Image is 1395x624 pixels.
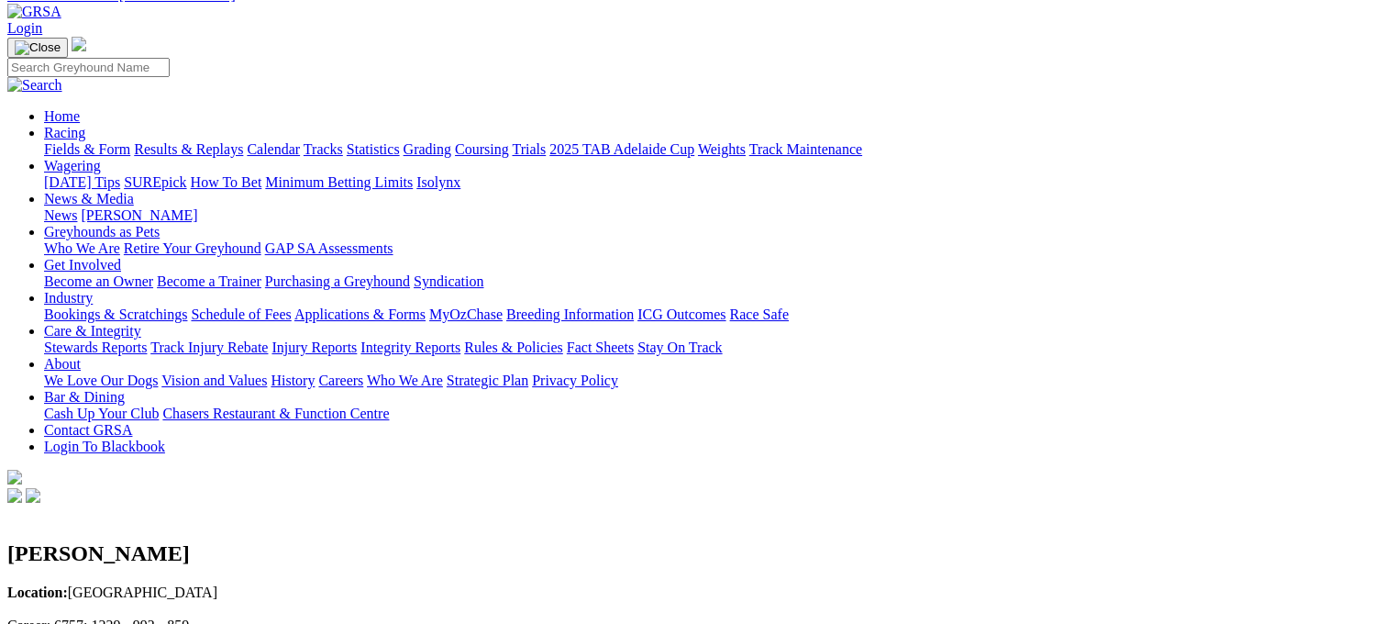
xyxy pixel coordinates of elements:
[44,306,187,322] a: Bookings & Scratchings
[161,373,267,388] a: Vision and Values
[44,323,141,339] a: Care & Integrity
[414,273,483,289] a: Syndication
[124,240,261,256] a: Retire Your Greyhound
[7,38,68,58] button: Toggle navigation
[7,20,42,36] a: Login
[304,141,343,157] a: Tracks
[44,240,120,256] a: Who We Are
[447,373,528,388] a: Strategic Plan
[7,541,1388,566] h2: [PERSON_NAME]
[247,141,300,157] a: Calendar
[44,207,77,223] a: News
[44,125,85,140] a: Racing
[404,141,451,157] a: Grading
[294,306,426,322] a: Applications & Forms
[367,373,443,388] a: Who We Are
[271,373,315,388] a: History
[44,141,130,157] a: Fields & Form
[265,174,413,190] a: Minimum Betting Limits
[549,141,694,157] a: 2025 TAB Adelaide Cup
[7,4,61,20] img: GRSA
[191,174,262,190] a: How To Bet
[567,340,634,355] a: Fact Sheets
[464,340,563,355] a: Rules & Policies
[44,240,1388,257] div: Greyhounds as Pets
[44,422,132,438] a: Contact GRSA
[360,340,460,355] a: Integrity Reports
[749,141,862,157] a: Track Maintenance
[637,306,725,322] a: ICG Outcomes
[44,273,1388,290] div: Get Involved
[44,174,1388,191] div: Wagering
[44,257,121,273] a: Get Involved
[265,240,393,256] a: GAP SA Assessments
[532,373,618,388] a: Privacy Policy
[44,373,1388,389] div: About
[26,488,40,503] img: twitter.svg
[44,340,147,355] a: Stewards Reports
[44,340,1388,356] div: Care & Integrity
[44,290,93,306] a: Industry
[162,406,389,421] a: Chasers Restaurant & Function Centre
[44,273,153,289] a: Become an Owner
[7,77,62,94] img: Search
[44,191,134,206] a: News & Media
[44,406,159,421] a: Cash Up Your Club
[44,306,1388,323] div: Industry
[44,158,101,173] a: Wagering
[44,356,81,372] a: About
[44,207,1388,224] div: News & Media
[347,141,400,157] a: Statistics
[150,340,268,355] a: Track Injury Rebate
[157,273,261,289] a: Become a Trainer
[191,306,291,322] a: Schedule of Fees
[134,141,243,157] a: Results & Replays
[44,406,1388,422] div: Bar & Dining
[265,273,410,289] a: Purchasing a Greyhound
[512,141,546,157] a: Trials
[729,306,788,322] a: Race Safe
[455,141,509,157] a: Coursing
[44,141,1388,158] div: Racing
[15,40,61,55] img: Close
[429,306,503,322] a: MyOzChase
[7,470,22,485] img: logo-grsa-white.png
[44,389,125,405] a: Bar & Dining
[7,585,217,600] span: [GEOGRAPHIC_DATA]
[506,306,634,322] a: Breeding Information
[318,373,363,388] a: Careers
[44,224,160,240] a: Greyhounds as Pets
[44,108,80,124] a: Home
[271,340,357,355] a: Injury Reports
[44,174,120,190] a: [DATE] Tips
[416,174,460,190] a: Isolynx
[7,488,22,503] img: facebook.svg
[44,439,165,454] a: Login To Blackbook
[637,340,722,355] a: Stay On Track
[698,141,746,157] a: Weights
[72,37,86,51] img: logo-grsa-white.png
[81,207,197,223] a: [PERSON_NAME]
[124,174,186,190] a: SUREpick
[7,585,68,600] b: Location:
[7,58,170,77] input: Search
[44,373,158,388] a: We Love Our Dogs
